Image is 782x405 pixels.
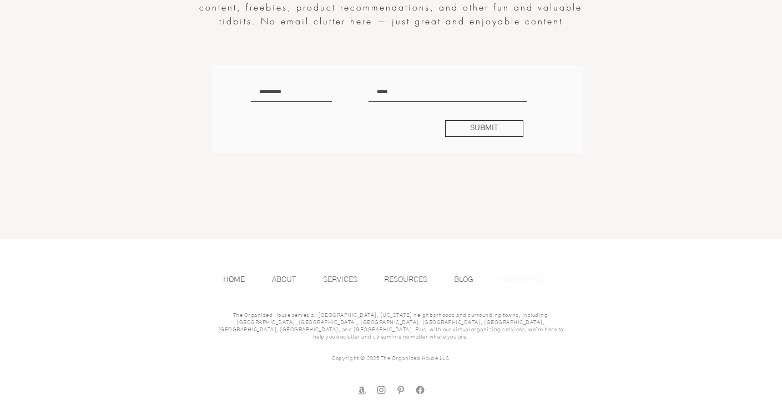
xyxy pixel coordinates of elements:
p: RESOURCES [379,271,433,288]
p: HOME [218,271,250,288]
img: Instagram [376,385,387,396]
p: ABOUT [266,271,301,288]
img: Pinterest [395,385,406,396]
a: ABOUT [266,271,317,288]
p: CONTACT US [494,271,549,288]
p: SERVICES [317,271,363,288]
nav: Site [218,271,565,288]
a: SERVICES [317,271,379,288]
span: The Organized House serves all [GEOGRAPHIC_DATA], [US_STATE] neighborhoods and surrounding towns,... [218,312,563,340]
p: BLOG [448,271,479,288]
a: CONTACT US [494,271,565,288]
a: HOME [218,271,266,288]
ul: Social Bar [356,385,426,396]
img: facebook [415,385,426,396]
img: amazon store front [356,385,367,396]
a: RESOURCES [379,271,448,288]
span: Copyright © 2025 The Organized House LLC [332,356,449,361]
button: SUBMIT [445,120,523,137]
span: SUBMIT [470,123,498,134]
a: BLOG [448,271,494,288]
